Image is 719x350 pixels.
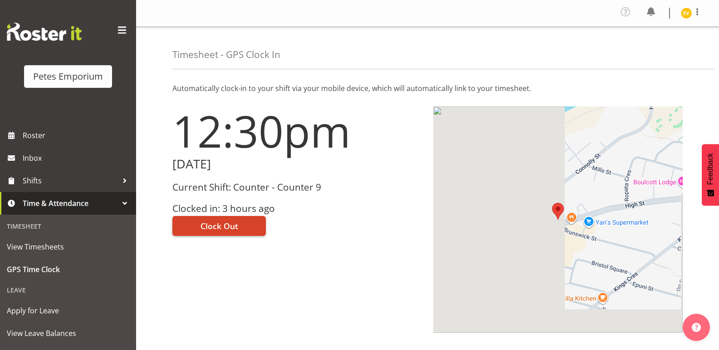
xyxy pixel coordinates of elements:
[702,144,719,206] button: Feedback - Show survey
[692,323,701,332] img: help-xxl-2.png
[201,220,238,232] span: Clock Out
[2,258,134,281] a: GPS Time Clock
[2,281,134,299] div: Leave
[7,240,129,254] span: View Timesheets
[33,70,103,83] div: Petes Emporium
[172,182,422,192] h3: Current Shift: Counter - Counter 9
[172,203,422,214] h3: Clocked in: 3 hours ago
[7,23,82,41] img: Rosterit website logo
[706,153,714,185] span: Feedback
[172,106,422,155] h1: 12:30pm
[7,263,129,276] span: GPS Time Clock
[2,322,134,345] a: View Leave Balances
[23,151,132,165] span: Inbox
[681,8,692,19] img: eva-vailini10223.jpg
[23,174,118,187] span: Shifts
[2,217,134,235] div: Timesheet
[23,129,132,142] span: Roster
[23,197,118,210] span: Time & Attendance
[2,235,134,258] a: View Timesheets
[172,83,683,94] p: Automatically clock-in to your shift via your mobile device, which will automatically link to you...
[7,304,129,317] span: Apply for Leave
[172,216,266,236] button: Clock Out
[7,326,129,340] span: View Leave Balances
[2,299,134,322] a: Apply for Leave
[172,49,280,60] h4: Timesheet - GPS Clock In
[172,157,422,171] h2: [DATE]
